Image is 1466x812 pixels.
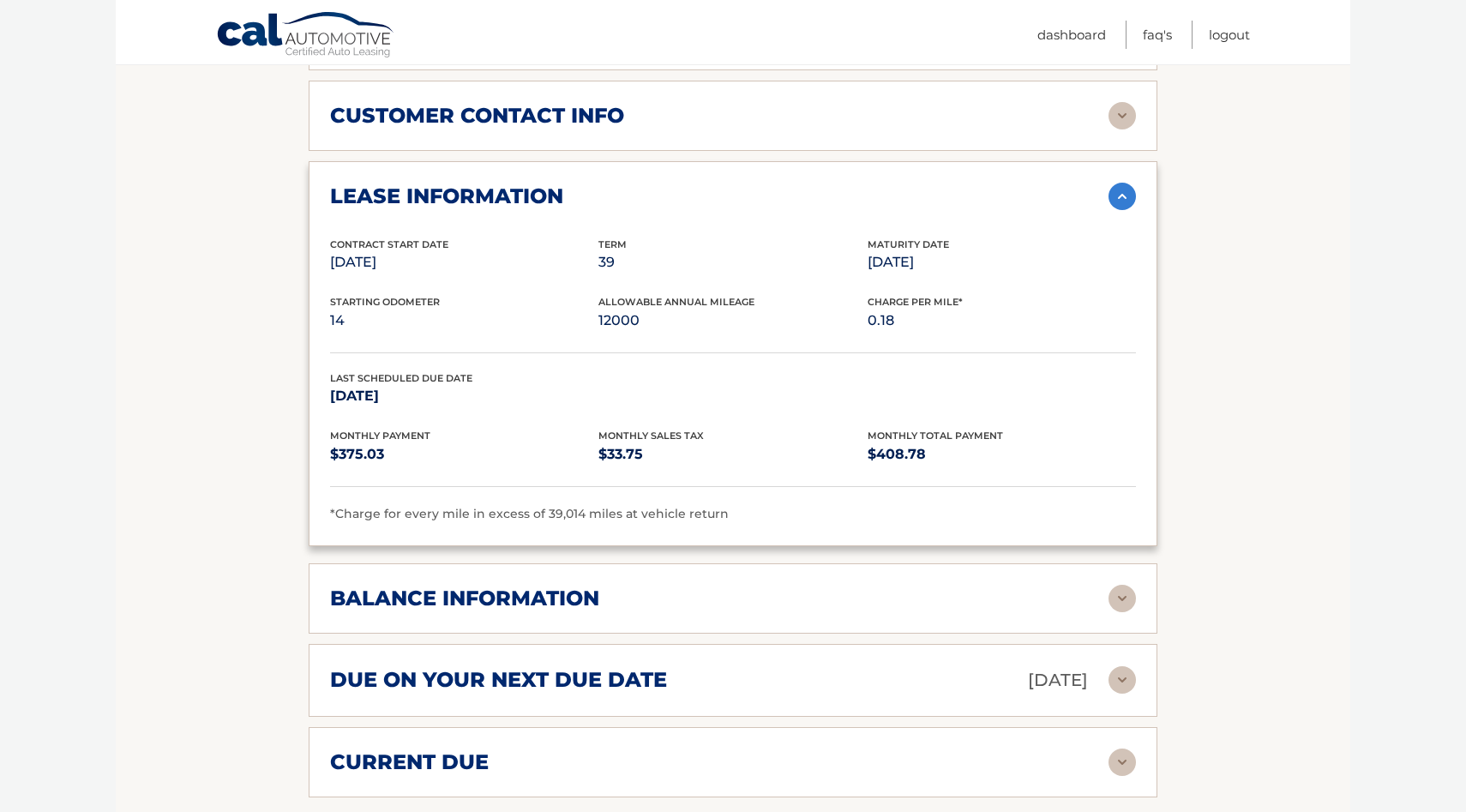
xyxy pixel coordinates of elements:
[330,442,598,466] p: $375.03
[868,238,949,250] span: Maturity Date
[1109,183,1136,210] img: accordion-active.svg
[330,506,729,521] span: *Charge for every mile in excess of 39,014 miles at vehicle return
[1109,749,1136,776] img: accordion-rest.svg
[330,296,440,308] span: Starting Odometer
[868,309,1136,333] p: 0.18
[868,296,963,308] span: Charge Per Mile*
[598,309,867,333] p: 12000
[1143,21,1172,49] a: FAQ's
[598,430,704,442] span: Monthly Sales Tax
[330,103,624,129] h2: customer contact info
[330,667,667,693] h2: due on your next due date
[1109,102,1136,129] img: accordion-rest.svg
[330,372,472,384] span: Last Scheduled Due Date
[1028,665,1088,695] p: [DATE]
[330,430,430,442] span: Monthly Payment
[598,442,867,466] p: $33.75
[598,250,867,274] p: 39
[330,384,598,408] p: [DATE]
[1209,21,1250,49] a: Logout
[330,586,599,611] h2: balance information
[868,250,1136,274] p: [DATE]
[1109,666,1136,694] img: accordion-rest.svg
[330,183,563,209] h2: lease information
[868,442,1136,466] p: $408.78
[598,296,754,308] span: Allowable Annual Mileage
[330,238,448,250] span: Contract Start Date
[330,250,598,274] p: [DATE]
[598,238,627,250] span: Term
[330,309,598,333] p: 14
[1037,21,1106,49] a: Dashboard
[868,430,1003,442] span: Monthly Total Payment
[216,11,396,61] a: Cal Automotive
[330,749,489,775] h2: current due
[1109,585,1136,612] img: accordion-rest.svg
